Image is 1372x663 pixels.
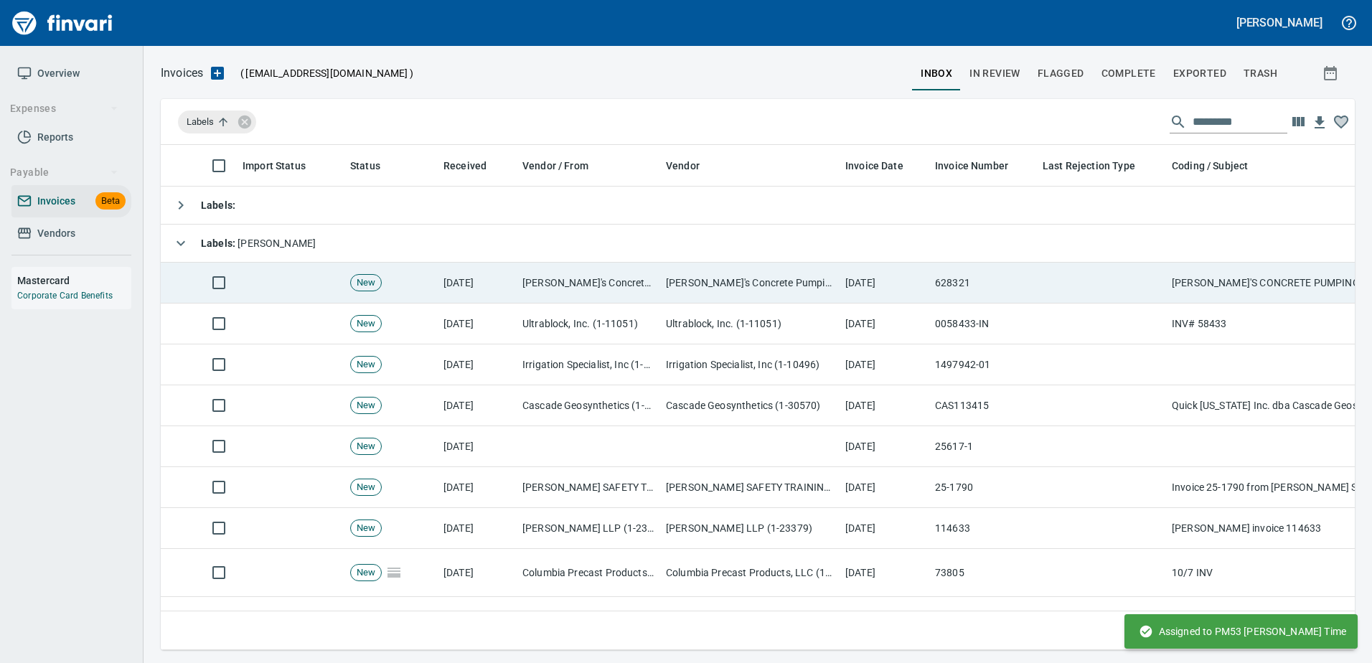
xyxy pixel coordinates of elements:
button: Payable [4,159,124,186]
strong: Labels : [201,199,235,211]
span: Assigned to PM53 [PERSON_NAME] Time [1139,624,1346,639]
td: Ultrablock, Inc. (1-11051) [517,304,660,344]
h5: [PERSON_NAME] [1236,15,1322,30]
span: New [351,522,381,535]
strong: Labels : [201,238,238,249]
span: Invoices [37,192,75,210]
a: InvoicesBeta [11,185,131,217]
span: New [351,276,381,290]
span: Invoice Date [845,157,922,174]
span: Vendor [666,157,718,174]
td: [DATE] [438,467,517,508]
td: Irrigation Specialist, Inc (1-10496) [517,344,660,385]
td: 73805 [929,549,1037,597]
span: Last Rejection Type [1043,157,1154,174]
button: Choose columns to display [1287,111,1309,133]
a: Vendors [11,217,131,250]
span: Import Status [243,157,306,174]
td: 73803 [929,597,1037,645]
nav: breadcrumb [161,65,203,82]
button: Column choices favorited. Click to reset to default [1330,111,1352,133]
td: [DATE] [840,508,929,549]
td: [DATE] [840,385,929,426]
a: Corporate Card Benefits [17,291,113,301]
td: Ultrablock, Inc. (1-11051) [660,304,840,344]
span: Pages Split [382,566,406,578]
span: [PERSON_NAME] [201,238,316,249]
td: 628321 [929,263,1037,304]
span: Status [350,157,399,174]
p: Invoices [161,65,203,82]
span: [EMAIL_ADDRESS][DOMAIN_NAME] [244,66,409,80]
span: Exported [1173,65,1226,83]
span: inbox [921,65,952,83]
h6: Mastercard [17,273,131,288]
td: Cascade Geosynthetics (1-30570) [660,385,840,426]
span: Flagged [1038,65,1084,83]
td: Columbia Precast Products, LLC (1-22007) [517,597,660,645]
td: [DATE] [438,508,517,549]
p: ( ) [232,66,413,80]
td: Columbia Precast Products, LLC (1-22007) [517,549,660,597]
td: [PERSON_NAME]'s Concrete Pumping Inc (1-10849) [517,263,660,304]
td: Cascade Geosynthetics (1-30570) [517,385,660,426]
span: Received [443,157,487,174]
span: Invoice Number [935,157,1008,174]
span: Labels [187,116,232,128]
td: [DATE] [840,426,929,467]
span: Invoice Number [935,157,1027,174]
a: Overview [11,57,131,90]
span: Vendor [666,157,700,174]
td: [PERSON_NAME]'s Concrete Pumping Inc (1-10849) [660,263,840,304]
td: [DATE] [438,304,517,344]
td: Columbia Precast Products, LLC (1-22007) [660,549,840,597]
span: Complete [1101,65,1156,83]
td: [PERSON_NAME] LLP (1-23379) [517,508,660,549]
span: Coding / Subject [1172,157,1248,174]
span: trash [1244,65,1277,83]
td: [DATE] [438,597,517,645]
button: Upload an Invoice [203,65,232,82]
a: Reports [11,121,131,154]
span: Payable [10,164,118,182]
td: [DATE] [840,467,929,508]
span: Vendor / From [522,157,588,174]
span: New [351,399,381,413]
span: Vendors [37,225,75,243]
td: [DATE] [840,304,929,344]
span: New [351,317,381,331]
td: [DATE] [438,549,517,597]
span: New [351,440,381,453]
td: Irrigation Specialist, Inc (1-10496) [660,344,840,385]
button: Download table [1309,112,1330,133]
td: 1497942-01 [929,344,1037,385]
span: Expenses [10,100,118,118]
td: [DATE] [840,597,929,645]
span: Vendor / From [522,157,607,174]
td: 25617-1 [929,426,1037,467]
button: Expenses [4,95,124,122]
td: [DATE] [438,263,517,304]
td: Columbia Precast Products, LLC (1-22007) [660,597,840,645]
td: 114633 [929,508,1037,549]
img: Finvari [9,6,116,40]
button: [PERSON_NAME] [1233,11,1326,34]
td: 25-1790 [929,467,1037,508]
span: In Review [969,65,1020,83]
td: 0058433-IN [929,304,1037,344]
span: Import Status [243,157,324,174]
td: [DATE] [438,344,517,385]
span: Received [443,157,505,174]
span: New [351,566,381,580]
td: [PERSON_NAME] SAFETY TRAINING, INC (1-21437) [517,467,660,508]
span: Invoice Date [845,157,903,174]
span: New [351,481,381,494]
td: [DATE] [438,426,517,467]
span: Overview [37,65,80,83]
span: Last Rejection Type [1043,157,1135,174]
span: Coding / Subject [1172,157,1267,174]
span: Reports [37,128,73,146]
td: [DATE] [840,344,929,385]
div: Labels [178,110,256,133]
